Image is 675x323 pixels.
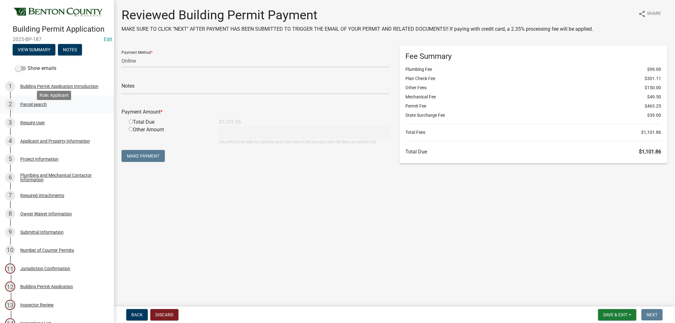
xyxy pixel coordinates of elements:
[641,129,661,136] span: $1,101.86
[5,245,15,255] div: 10
[20,284,73,289] div: Building Permit Application
[20,248,74,252] div: Number of Counter Permits
[639,149,661,155] span: $1,101.86
[20,193,64,198] div: Required Attachments
[406,112,661,119] li: State Surcharge Fee
[13,7,104,18] img: Benton County, Minnesota
[15,65,56,72] label: Show emails
[126,309,148,320] button: Back
[406,75,661,82] li: Plan Check Fee
[645,75,661,82] span: $301.11
[122,8,593,23] h1: Reviewed Building Permit Payment
[647,66,661,73] span: $99.00
[5,154,15,164] div: 5
[5,300,15,310] div: 13
[20,173,104,182] div: Plumbing and Mechanical Contactor Information
[603,312,628,317] span: Save & Exit
[406,94,661,100] li: Mechanical Fee
[20,139,90,143] div: Applicant and Property Information
[20,212,72,216] div: Owner Waiver Information
[645,84,661,91] span: $150.00
[647,10,661,18] span: Share
[5,81,15,91] div: 1
[647,312,658,317] span: Next
[104,36,112,42] a: Edit
[598,309,636,320] button: Save & Exit
[124,126,214,145] div: Other Amount
[13,36,101,42] span: 2025-BP-187
[20,266,70,271] div: Jurisdiction Confirmation
[406,149,661,155] h6: Total Due
[20,84,98,89] div: Building Permit Application Introduction
[37,91,71,100] div: Role: Applicant
[647,94,661,100] span: $49.50
[406,66,661,73] li: Plumbing Fee
[633,8,666,20] button: shareShare
[122,150,165,162] button: Make Payment
[5,172,15,183] div: 6
[104,36,112,42] wm-modal-confirm: Edit Application Number
[20,230,64,234] div: Submittal Information
[122,25,593,33] p: MAKE SURE TO CLICK "NEXT" AFTER PAYMENT HAS BEEN SUBMITTED TO TRIGGER THE EMAIL OF YOUR PERMIT AN...
[20,121,45,125] div: Require User
[645,103,661,109] span: $463.25
[5,136,15,146] div: 4
[20,303,54,307] div: Inspector Review
[13,44,55,55] button: View Summary
[406,129,661,136] li: Total Fees
[406,84,661,91] li: Other Fees
[58,44,82,55] button: Notes
[5,264,15,274] div: 11
[20,157,59,161] div: Project Information
[638,10,646,18] i: share
[5,227,15,237] div: 9
[13,47,55,53] wm-modal-confirm: Summary
[647,112,661,119] span: $39.00
[641,309,663,320] button: Next
[131,312,143,317] span: Back
[5,190,15,201] div: 7
[13,25,109,34] h4: Building Permit Application
[124,118,214,126] div: Total Due
[5,118,15,128] div: 3
[5,209,15,219] div: 8
[406,103,661,109] li: Permit Fee
[406,52,661,61] h6: Fee Summary
[58,47,82,53] wm-modal-confirm: Notes
[5,282,15,292] div: 12
[150,309,178,320] button: Discard
[117,108,395,116] div: Payment Amount
[20,102,47,107] div: Parcel search
[5,99,15,109] div: 2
